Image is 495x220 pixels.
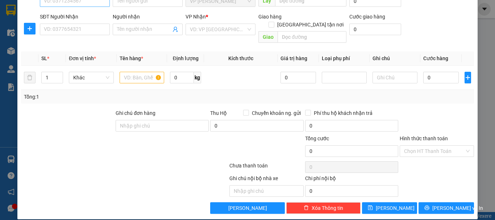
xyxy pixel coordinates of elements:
input: Ghi chú đơn hàng [116,120,209,132]
span: plus [465,75,471,80]
span: Tổng cước [305,136,329,141]
th: Loại phụ phí [319,51,370,66]
span: Giao hàng [258,14,282,20]
span: Khác [73,72,109,83]
span: delete [304,205,309,211]
label: Hình thức thanh toán [400,136,448,141]
span: Xóa Thông tin [312,204,343,212]
input: Ghi Chú [373,72,417,83]
span: [PERSON_NAME] [376,204,415,212]
label: Ghi chú đơn hàng [116,110,155,116]
label: Cước giao hàng [349,14,385,20]
span: [GEOGRAPHIC_DATA] tận nơi [274,21,346,29]
span: Phí thu hộ khách nhận trả [311,109,375,117]
button: plus [24,23,36,34]
span: [PERSON_NAME] [228,204,267,212]
div: Người nhận [113,13,183,21]
span: Kích thước [228,55,253,61]
th: Ghi chú [370,51,420,66]
span: Chuyển khoản ng. gửi [249,109,304,117]
button: deleteXóa Thông tin [286,202,361,214]
span: Tên hàng [120,55,143,61]
span: Giá trị hàng [280,55,307,61]
div: Tổng: 1 [24,93,192,101]
input: Nhập ghi chú [229,185,304,197]
button: [PERSON_NAME] [210,202,284,214]
button: delete [24,72,36,83]
div: Ghi chú nội bộ nhà xe [229,174,304,185]
span: save [368,205,373,211]
span: VP Nhận [186,14,206,20]
span: [PERSON_NAME] và In [432,204,483,212]
span: plus [24,26,35,32]
div: SĐT Người Nhận [40,13,110,21]
span: user-add [172,26,178,32]
input: Dọc đường [278,31,346,43]
span: Thu Hộ [210,110,227,116]
span: Giao [258,31,278,43]
input: VD: Bàn, Ghế [120,72,165,83]
span: printer [424,205,429,211]
input: Cước giao hàng [349,24,401,35]
span: Cước hàng [423,55,448,61]
span: kg [194,72,201,83]
div: Chưa thanh toán [229,162,304,174]
input: 0 [280,72,316,83]
span: Định lượng [173,55,199,61]
span: SL [41,55,47,61]
button: save[PERSON_NAME] [362,202,417,214]
button: plus [465,72,471,83]
div: Chi phí nội bộ [305,174,398,185]
button: printer[PERSON_NAME] và In [419,202,474,214]
span: Đơn vị tính [69,55,96,61]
